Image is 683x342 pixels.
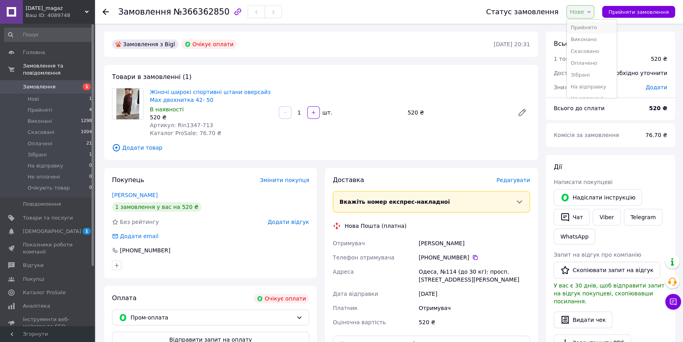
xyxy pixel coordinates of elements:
[554,105,605,111] span: Всього до сплати
[89,184,92,192] span: 0
[112,143,530,152] span: Додати товар
[404,107,511,118] div: 520 ₴
[83,228,91,235] span: 1
[554,282,664,304] span: У вас є 30 днів, щоб відправити запит на відгук покупцеві, скопіювавши посилання.
[120,219,159,225] span: Без рейтингу
[567,57,617,69] li: Оплачено
[4,28,93,42] input: Пошук
[28,162,63,169] span: На відправку
[23,228,81,235] span: [DEMOGRAPHIC_DATA]
[604,64,672,82] div: Необхідно уточнити
[150,106,184,113] span: В наявності
[554,70,581,76] span: Доставка
[112,294,136,302] span: Оплата
[112,39,178,49] div: Замовлення з Bigl
[646,84,667,90] span: Додати
[150,122,213,128] span: Артикул: Rin1347-713
[181,39,237,49] div: Очікує оплати
[554,252,641,258] span: Запит на відгук про компанію
[23,262,43,269] span: Відгуки
[333,319,386,325] span: Оціночна вартість
[567,69,617,81] li: Зібрані
[28,107,52,114] span: Прийняті
[174,7,230,17] span: №366362850
[83,83,91,90] span: 1
[417,301,532,315] div: Отримувач
[333,240,365,246] span: Отримувач
[111,232,159,240] div: Додати email
[112,176,144,184] span: Покупець
[150,89,271,103] a: Жіночі широкі спортивні штани оверсайз Max двохнитка 42- 50
[116,88,140,119] img: Жіночі широкі спортивні штани оверсайз Max двохнитка 42- 50
[28,118,52,125] span: Виконані
[23,214,73,222] span: Товари та послуги
[118,7,171,17] span: Замовлення
[567,45,617,57] li: Скасовано
[268,219,309,225] span: Додати відгук
[23,316,73,330] span: Інструменти веб-майстра та SEO
[417,315,532,329] div: 520 ₴
[333,176,364,184] span: Доставка
[340,199,450,205] span: Вкажіть номер експрес-накладної
[112,73,192,81] span: Товари в замовленні (1)
[23,289,65,296] span: Каталог ProSale
[23,49,45,56] span: Головна
[86,140,92,147] span: 21
[81,129,92,136] span: 1004
[28,173,60,180] span: Не оплачені
[28,96,39,103] span: Нові
[254,294,309,303] div: Очікує оплати
[26,12,95,19] div: Ваш ID: 4089748
[419,254,530,261] div: [PHONE_NUMBER]
[554,163,562,171] span: Дії
[89,96,92,103] span: 1
[28,140,52,147] span: Оплачені
[567,34,617,45] li: Виконано
[150,113,272,121] div: 520 ₴
[23,303,50,310] span: Аналітика
[567,93,617,105] li: Не оплачені
[26,5,85,12] span: Semik_magaz
[119,246,171,254] div: [PHONE_NUMBER]
[333,269,354,275] span: Адреса
[554,262,660,278] button: Скопіювати запит на відгук
[554,229,595,244] a: WhatsApp
[333,305,358,311] span: Платник
[28,184,70,192] span: Очікують товар
[333,291,378,297] span: Дата відправки
[89,162,92,169] span: 0
[417,236,532,250] div: [PERSON_NAME]
[23,276,44,283] span: Покупці
[649,105,667,111] b: 520 ₴
[112,192,158,198] a: [PERSON_NAME]
[646,132,667,138] span: 76.70 ₴
[624,209,662,225] a: Telegram
[651,55,667,63] div: 520 ₴
[496,177,530,183] span: Редагувати
[23,83,56,90] span: Замовлення
[28,129,54,136] span: Скасовані
[514,105,530,120] a: Редагувати
[89,107,92,114] span: 4
[554,132,619,138] span: Комісія за замовлення
[570,9,584,15] span: Нове
[81,118,92,125] span: 1298
[28,151,47,158] span: Зібрані
[417,287,532,301] div: [DATE]
[567,22,617,34] li: Прийнято
[593,209,620,225] a: Viber
[554,84,576,90] span: Знижка
[260,177,309,183] span: Змінити покупця
[554,189,642,206] button: Надіслати інструкцію
[608,9,669,15] span: Прийняти замовлення
[665,294,681,310] button: Чат з покупцем
[150,130,221,136] span: Каталог ProSale: 76.70 ₴
[119,232,159,240] div: Додати email
[321,109,333,117] div: шт.
[343,222,409,230] div: Нова Пошта (платна)
[602,6,675,18] button: Прийняти замовлення
[131,313,293,322] span: Пром-оплата
[333,254,394,261] span: Телефон отримувача
[554,179,612,185] span: Написати покупцеві
[89,173,92,180] span: 0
